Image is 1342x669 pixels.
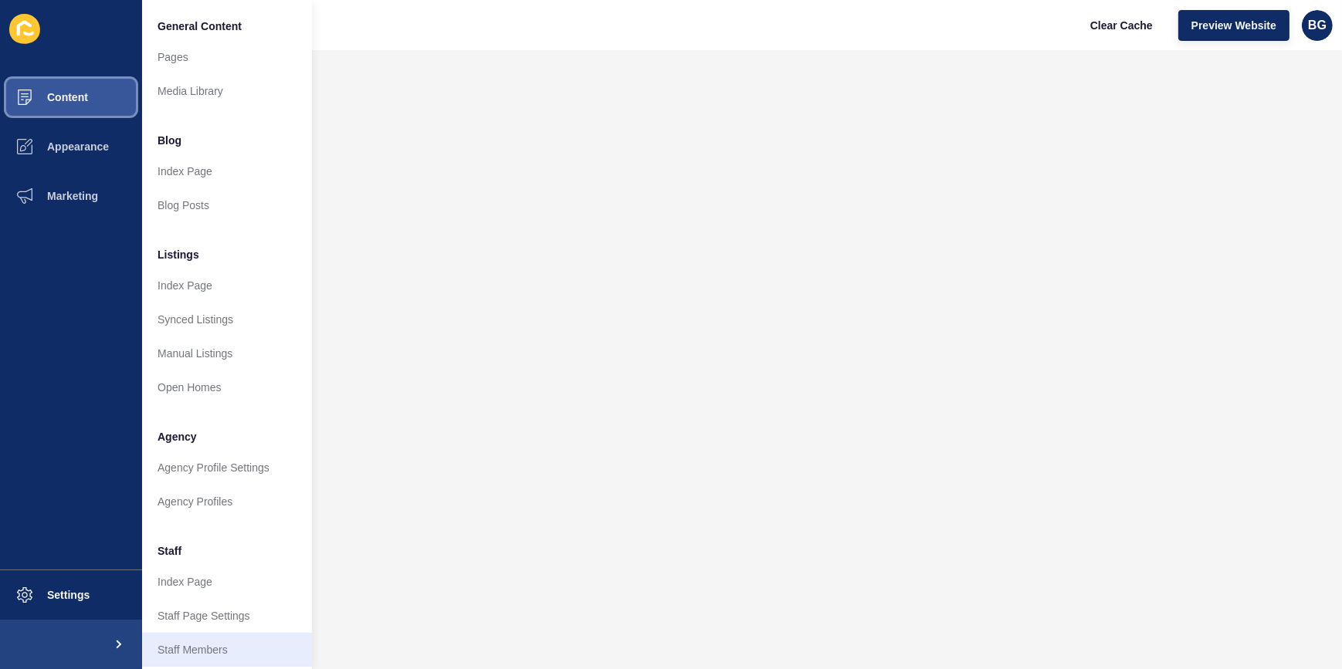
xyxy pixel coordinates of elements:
[142,40,312,74] a: Pages
[142,485,312,519] a: Agency Profiles
[142,302,312,336] a: Synced Listings
[158,19,242,34] span: General Content
[1191,18,1276,33] span: Preview Website
[1178,10,1289,41] button: Preview Website
[158,543,181,559] span: Staff
[142,188,312,222] a: Blog Posts
[142,154,312,188] a: Index Page
[158,429,197,444] span: Agency
[142,74,312,108] a: Media Library
[142,269,312,302] a: Index Page
[1090,18,1153,33] span: Clear Cache
[142,336,312,370] a: Manual Listings
[142,370,312,404] a: Open Homes
[1077,10,1166,41] button: Clear Cache
[142,451,312,485] a: Agency Profile Settings
[158,133,181,148] span: Blog
[142,633,312,667] a: Staff Members
[1308,18,1327,33] span: BG
[142,565,312,599] a: Index Page
[158,247,199,262] span: Listings
[142,599,312,633] a: Staff Page Settings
